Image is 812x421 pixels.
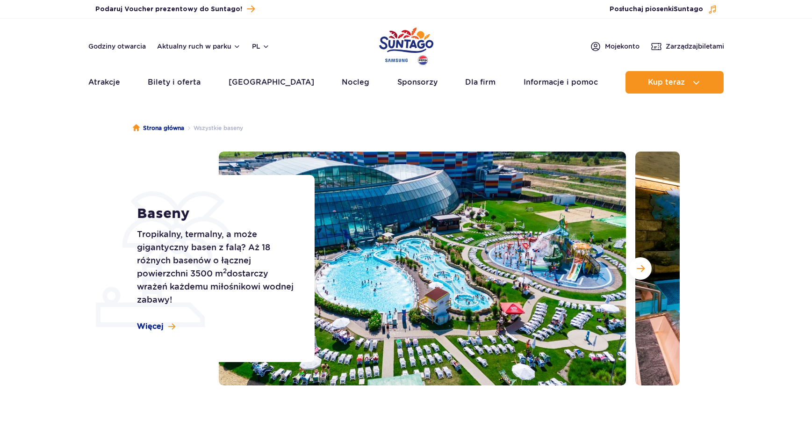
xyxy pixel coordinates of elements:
[605,42,640,51] span: Moje konto
[666,42,724,51] span: Zarządzaj biletami
[137,321,175,332] a: Więcej
[397,71,438,94] a: Sponsorzy
[651,41,724,52] a: Zarządzajbiletami
[137,228,294,306] p: Tropikalny, termalny, a może gigantyczny basen z falą? Aż 18 różnych basenów o łącznej powierzchn...
[342,71,369,94] a: Nocleg
[133,123,184,133] a: Strona główna
[379,23,433,66] a: Park of Poland
[219,152,626,385] img: Zewnętrzna część Suntago z basenami i zjeżdżalniami, otoczona leżakami i zielenią
[223,267,227,275] sup: 2
[610,5,717,14] button: Posłuchaj piosenkiSuntago
[648,78,685,87] span: Kup teraz
[95,3,255,15] a: Podaruj Voucher prezentowy do Suntago!
[148,71,201,94] a: Bilety i oferta
[229,71,314,94] a: [GEOGRAPHIC_DATA]
[590,41,640,52] a: Mojekonto
[88,42,146,51] a: Godziny otwarcia
[524,71,598,94] a: Informacje i pomoc
[157,43,241,50] button: Aktualny ruch w parku
[252,42,270,51] button: pl
[137,321,164,332] span: Więcej
[465,71,496,94] a: Dla firm
[95,5,242,14] span: Podaruj Voucher prezentowy do Suntago!
[610,5,703,14] span: Posłuchaj piosenki
[184,123,243,133] li: Wszystkie baseny
[88,71,120,94] a: Atrakcje
[625,71,724,94] button: Kup teraz
[137,205,294,222] h1: Baseny
[674,6,703,13] span: Suntago
[629,257,652,280] button: Następny slajd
